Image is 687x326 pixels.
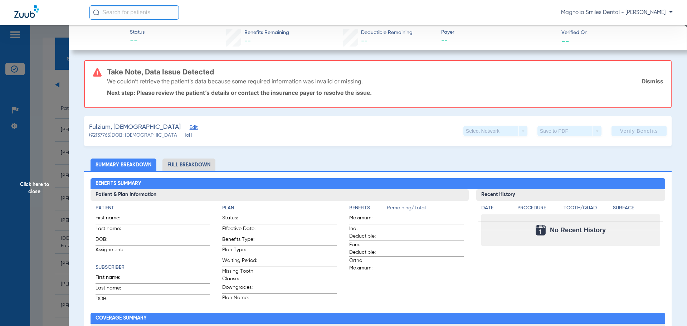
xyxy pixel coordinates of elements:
img: Calendar [536,225,546,235]
span: Maximum: [349,214,384,224]
img: error-icon [93,68,102,77]
h2: Benefits Summary [91,178,666,190]
p: We couldn’t retrieve the patient’s data because some required information was invalid or missing. [107,78,363,85]
span: Benefits Remaining [244,29,289,37]
span: Status [130,29,145,36]
h2: Coverage Summary [91,313,666,324]
h4: Plan [222,204,337,212]
span: Fam. Deductible: [349,241,384,256]
h3: Recent History [476,189,666,201]
h4: Subscriber [96,264,210,271]
span: Edit [190,125,196,132]
span: Waiting Period: [222,257,257,267]
app-breakdown-title: Procedure [517,204,561,214]
span: Missing Tooth Clause: [222,268,257,283]
span: -- [441,37,555,45]
span: -- [561,37,569,45]
h4: Patient [96,204,210,212]
span: Last name: [96,225,131,235]
li: Full Breakdown [162,159,215,171]
span: Downgrades: [222,284,257,293]
span: First name: [96,214,131,224]
span: Ind. Deductible: [349,225,384,240]
span: -- [130,37,145,47]
span: Plan Name: [222,294,257,304]
span: Fulzium, [DEMOGRAPHIC_DATA] [89,123,181,132]
span: Benefits Type: [222,236,257,245]
span: Assignment: [96,246,131,256]
h3: Take Note, Data Issue Detected [107,68,663,76]
h4: Surface [613,204,660,212]
span: Ortho Maximum: [349,257,384,272]
p: Next step: Please review the patient’s details or contact the insurance payer to resolve the issue. [107,89,663,96]
a: Dismiss [642,78,663,85]
span: Last name: [96,284,131,294]
iframe: Chat Widget [651,292,687,326]
h3: Patient & Plan Information [91,189,469,201]
span: -- [244,38,251,44]
span: Effective Date: [222,225,257,235]
span: DOB: [96,236,131,245]
span: -- [361,38,367,44]
app-breakdown-title: Benefits [349,204,387,214]
img: Zuub Logo [14,5,39,18]
span: Remaining/Total [387,204,464,214]
span: Verified On [561,29,676,37]
app-breakdown-title: Surface [613,204,660,214]
h4: Tooth/Quad [564,204,611,212]
h4: Benefits [349,204,387,212]
input: Search for patients [89,5,179,20]
h4: Date [481,204,511,212]
app-breakdown-title: Date [481,204,511,214]
span: No Recent History [550,227,606,234]
span: (92137765) DOB: [DEMOGRAPHIC_DATA] - HoH [89,132,193,139]
app-breakdown-title: Tooth/Quad [564,204,611,214]
span: First name: [96,274,131,283]
span: Status: [222,214,257,224]
h4: Procedure [517,204,561,212]
span: Magnolia Smiles Dental - [PERSON_NAME] [561,9,673,16]
img: Search Icon [93,9,99,16]
span: DOB: [96,295,131,305]
span: Plan Type: [222,246,257,256]
span: Deductible Remaining [361,29,413,37]
span: Payer [441,29,555,36]
li: Summary Breakdown [91,159,156,171]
